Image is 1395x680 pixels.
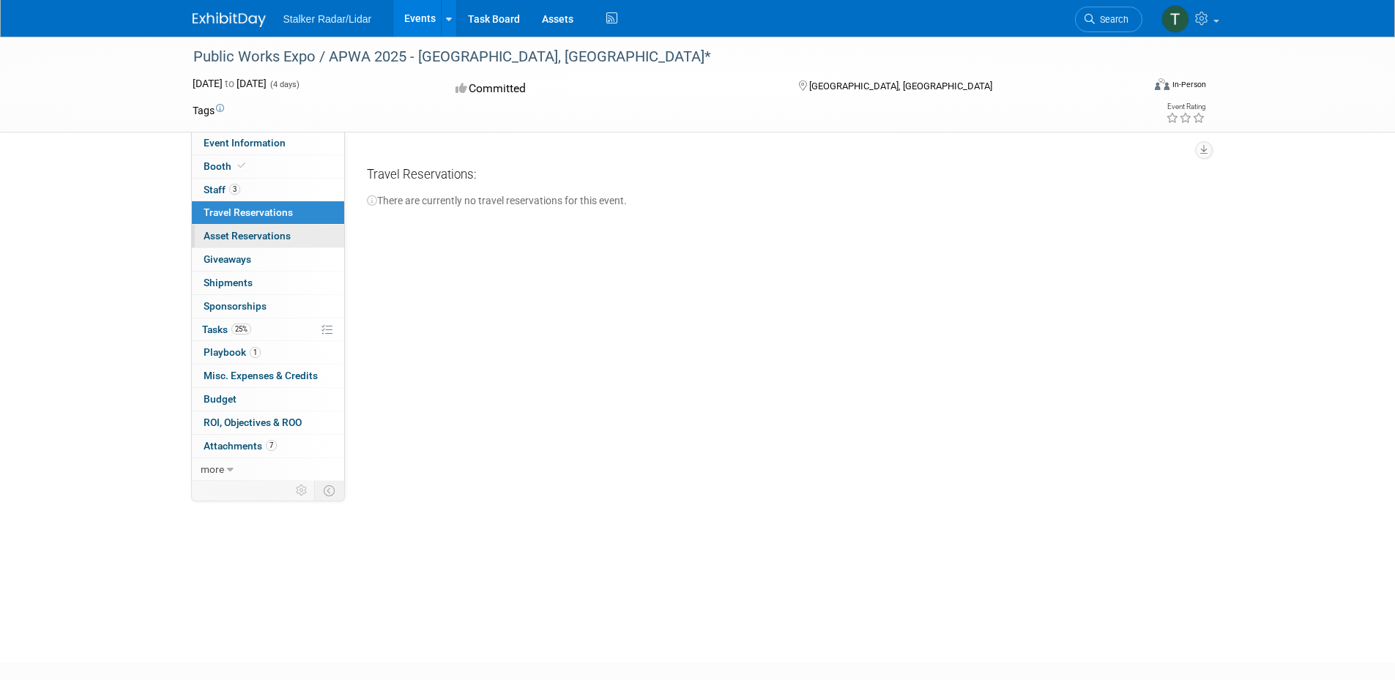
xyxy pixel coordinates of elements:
[223,78,237,89] span: to
[1161,5,1189,33] img: Thomas Kenia
[204,253,251,265] span: Giveaways
[204,230,291,242] span: Asset Reservations
[192,458,344,481] a: more
[192,272,344,294] a: Shipments
[231,324,251,335] span: 25%
[204,393,237,405] span: Budget
[204,206,293,218] span: Travel Reservations
[202,324,251,335] span: Tasks
[192,341,344,364] a: Playbook1
[204,370,318,381] span: Misc. Expenses & Credits
[193,78,267,89] span: [DATE] [DATE]
[250,347,261,358] span: 1
[266,440,277,451] span: 7
[1155,78,1169,90] img: Format-Inperson.png
[289,481,315,500] td: Personalize Event Tab Strip
[192,318,344,341] a: Tasks25%
[204,300,267,312] span: Sponsorships
[188,44,1120,70] div: Public Works Expo / APWA 2025 - [GEOGRAPHIC_DATA], [GEOGRAPHIC_DATA]*
[229,184,240,195] span: 3
[283,13,372,25] span: Stalker Radar/Lidar
[367,189,1192,208] div: There are currently no travel reservations for this event.
[192,248,344,271] a: Giveaways
[192,155,344,178] a: Booth
[1075,7,1142,32] a: Search
[192,179,344,201] a: Staff3
[204,346,261,358] span: Playbook
[1095,14,1128,25] span: Search
[192,225,344,247] a: Asset Reservations
[192,411,344,434] a: ROI, Objectives & ROO
[193,12,266,27] img: ExhibitDay
[1166,103,1205,111] div: Event Rating
[192,201,344,224] a: Travel Reservations
[809,81,992,91] span: [GEOGRAPHIC_DATA], [GEOGRAPHIC_DATA]
[367,166,1192,189] div: Travel Reservations:
[204,137,286,149] span: Event Information
[192,295,344,318] a: Sponsorships
[192,132,344,154] a: Event Information
[269,80,300,89] span: (4 days)
[193,103,224,118] td: Tags
[201,463,224,475] span: more
[192,388,344,411] a: Budget
[192,435,344,457] a: Attachments7
[204,184,240,195] span: Staff
[204,160,248,172] span: Booth
[192,365,344,387] a: Misc. Expenses & Credits
[314,481,344,500] td: Toggle Event Tabs
[238,162,245,170] i: Booth reservation complete
[1172,79,1206,90] div: In-Person
[1056,76,1207,98] div: Event Format
[204,416,302,428] span: ROI, Objectives & ROO
[204,440,277,452] span: Attachments
[451,76,775,102] div: Committed
[204,277,253,288] span: Shipments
